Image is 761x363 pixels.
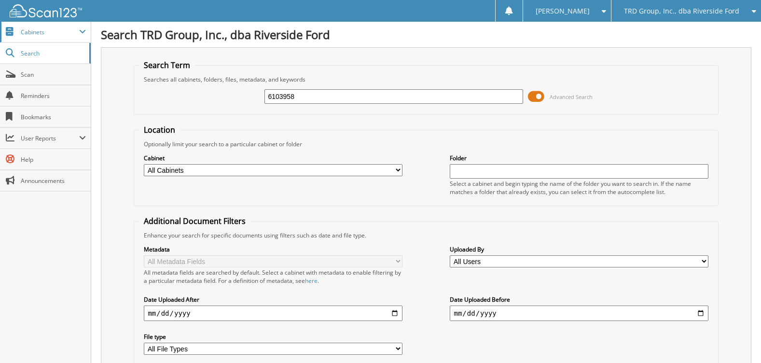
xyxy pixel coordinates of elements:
legend: Location [139,125,180,135]
label: Cabinet [144,154,402,162]
span: Advanced Search [550,93,593,100]
label: Metadata [144,245,402,253]
span: Help [21,155,86,164]
span: Bookmarks [21,113,86,121]
span: [PERSON_NAME] [536,8,590,14]
input: start [144,306,402,321]
label: File type [144,333,402,341]
span: Cabinets [21,28,79,36]
span: Scan [21,70,86,79]
a: here [305,277,318,285]
span: TRD Group, Inc., dba Riverside Ford [624,8,739,14]
span: Search [21,49,84,57]
span: Reminders [21,92,86,100]
div: All metadata fields are searched by default. Select a cabinet with metadata to enable filtering b... [144,268,402,285]
div: Optionally limit your search to a particular cabinet or folder [139,140,713,148]
span: User Reports [21,134,79,142]
div: Enhance your search for specific documents using filters such as date and file type. [139,231,713,239]
span: Announcements [21,177,86,185]
h1: Search TRD Group, Inc., dba Riverside Ford [101,27,751,42]
legend: Search Term [139,60,195,70]
label: Uploaded By [450,245,708,253]
input: end [450,306,708,321]
label: Date Uploaded After [144,295,402,304]
label: Folder [450,154,708,162]
iframe: Chat Widget [713,317,761,363]
legend: Additional Document Filters [139,216,250,226]
img: scan123-logo-white.svg [10,4,82,17]
div: Select a cabinet and begin typing the name of the folder you want to search in. If the name match... [450,180,708,196]
div: Searches all cabinets, folders, files, metadata, and keywords [139,75,713,84]
label: Date Uploaded Before [450,295,708,304]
